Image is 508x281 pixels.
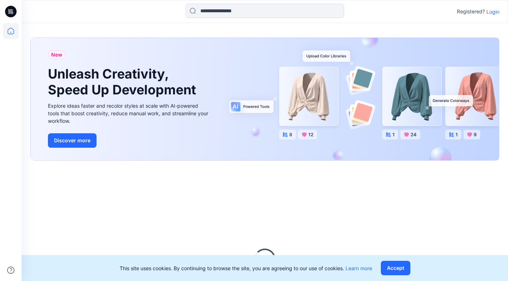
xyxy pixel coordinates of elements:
[48,133,97,148] button: Discover more
[48,66,199,97] h1: Unleash Creativity, Speed Up Development
[48,102,210,125] div: Explore ideas faster and recolor styles at scale with AI-powered tools that boost creativity, red...
[346,265,372,271] a: Learn more
[120,264,372,272] p: This site uses cookies. By continuing to browse the site, you are agreeing to our use of cookies.
[486,8,499,15] p: Login
[457,7,485,16] p: Registered?
[381,261,410,275] button: Accept
[48,133,210,148] a: Discover more
[51,50,62,59] span: New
